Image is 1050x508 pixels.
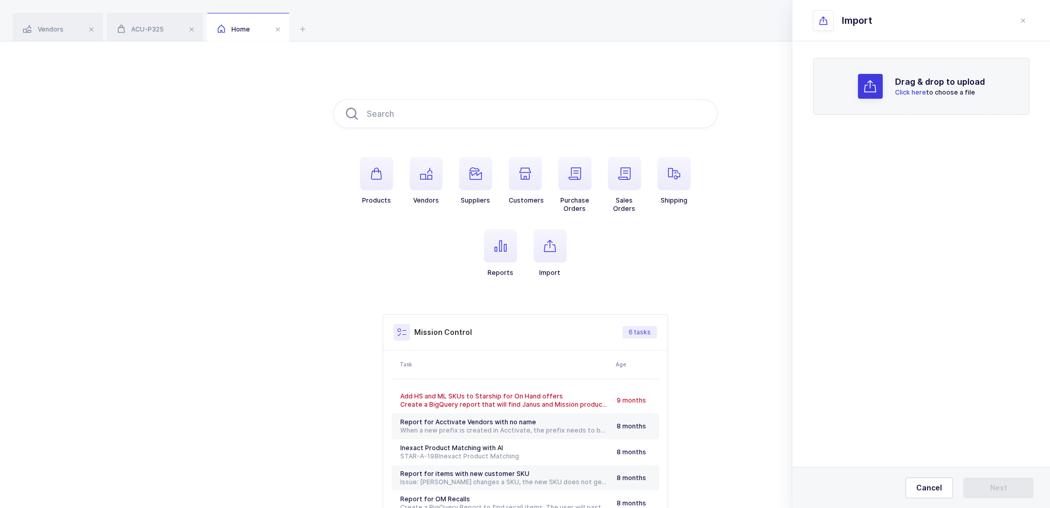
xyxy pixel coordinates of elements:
button: Shipping [657,157,691,205]
div: Issue: [PERSON_NAME] changes a SKU, the new SKU does not get matched to the Janus product as it's... [400,478,608,486]
span: Cancel [916,483,942,493]
button: Customers [509,157,544,205]
span: Vendors [23,25,64,33]
a: STAR-A-198 [400,452,438,460]
span: Import [842,14,872,27]
div: Task [400,360,609,368]
div: When a new prefix is created in Acctivate, the prefix needs to be merged with an existing vendor ... [400,426,608,435]
span: Click here [895,88,926,96]
span: Report for Acctivate Vendors with no name [400,418,536,426]
button: Reports [484,229,517,277]
p: to choose a file [895,88,985,97]
span: Next [990,483,1007,493]
button: PurchaseOrders [558,157,591,213]
span: 8 months [617,474,646,482]
button: Next [963,478,1033,498]
button: Import [534,229,567,277]
button: close drawer [1017,14,1029,27]
button: Suppliers [459,157,492,205]
span: Report for OM Recalls [400,495,470,503]
h3: Mission Control [414,327,472,337]
span: 9 months [617,396,646,404]
div: Create a BigQuery report that will find Janus and Mission products that do not have a HS or ML SK... [400,401,608,409]
span: 6 tasks [629,328,651,336]
input: Search [333,99,717,128]
span: Inexact Product Matching with AI [400,444,503,452]
div: Age [616,360,656,368]
button: Cancel [905,478,953,498]
button: Vendors [410,157,443,205]
div: Inexact Product Matching [400,452,608,460]
span: Home [217,25,250,33]
span: 8 months [617,448,646,456]
span: Report for items with new customer SKU [400,470,529,478]
button: Products [360,157,393,205]
span: Add HS and ML SKUs to Starship for On Hand offers [400,392,563,400]
button: SalesOrders [608,157,641,213]
span: ACU-P325 [117,25,164,33]
h2: Drag & drop to upload [895,75,985,88]
span: 8 months [617,499,646,507]
span: 8 months [617,422,646,430]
